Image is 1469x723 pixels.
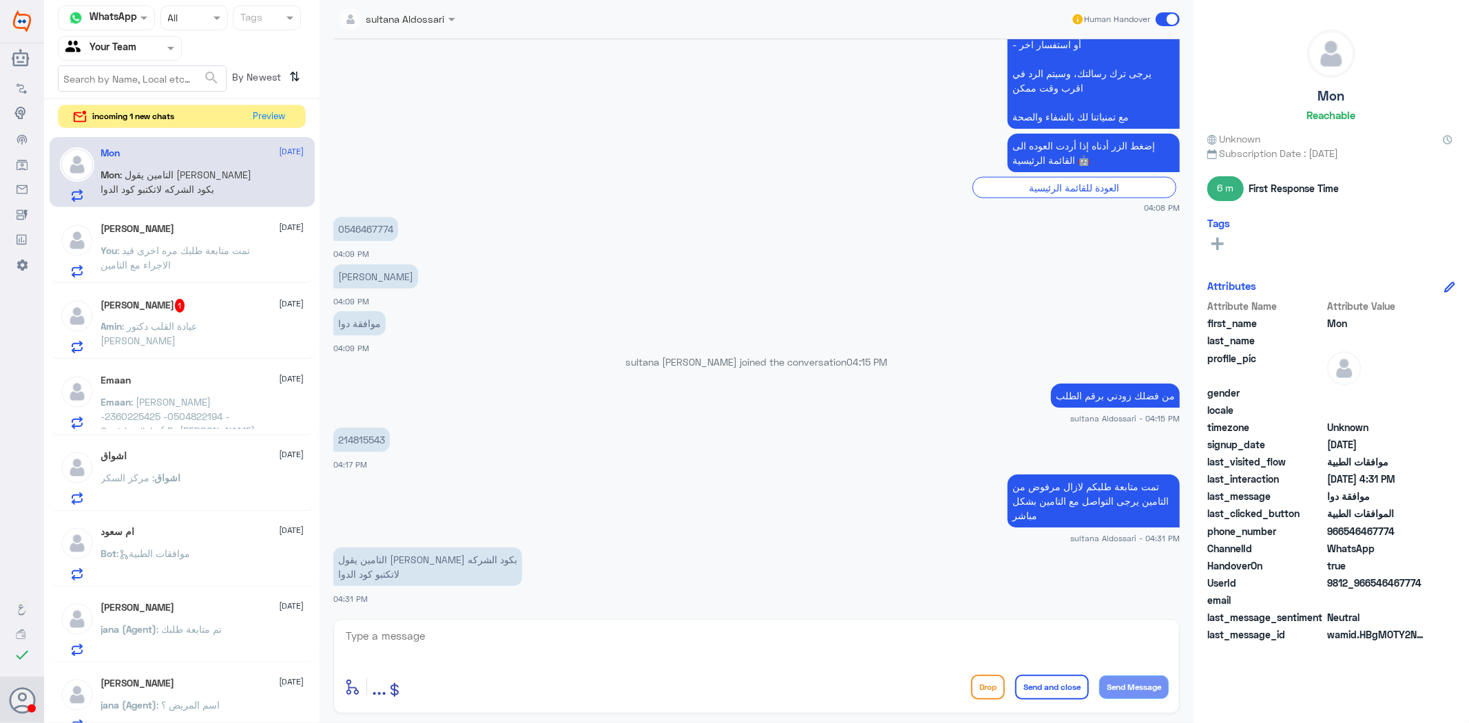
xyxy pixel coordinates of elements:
[372,671,386,702] button: ...
[60,299,94,333] img: defaultAdmin.png
[280,145,304,158] span: [DATE]
[1207,627,1324,642] span: last_message_id
[280,524,304,536] span: [DATE]
[1327,524,1427,538] span: 966546467774
[157,699,220,711] span: : اسم المريض ؟
[1327,506,1427,521] span: الموافقات الطبية
[971,675,1005,700] button: Drop
[1207,386,1324,400] span: gender
[203,67,220,90] button: search
[1008,474,1180,527] p: 23/9/2025, 4:31 PM
[60,450,94,485] img: defaultAdmin.png
[1327,576,1427,590] span: 9812_966546467774
[60,602,94,636] img: defaultAdmin.png
[155,472,181,483] span: اشواق
[117,547,191,559] span: : موافقات الطبية
[280,221,304,233] span: [DATE]
[1307,109,1356,121] h6: Reachable
[1327,627,1427,642] span: wamid.HBgMOTY2NTQ2NDY3Nzc0FQIAEhgUM0FGRkZFNjNDODFDRUQ0NUZDMDkA
[101,169,252,195] span: : التامين يقول [PERSON_NAME] بكود الشركه لاتكتبو كود الدوا
[847,356,888,368] span: 04:15 PM
[280,373,304,385] span: [DATE]
[101,244,118,256] span: You
[333,547,522,586] p: 23/9/2025, 4:31 PM
[101,169,121,180] span: Mon
[101,450,127,462] h5: اشواق
[101,526,135,538] h5: ام سعود
[1207,217,1230,229] h6: Tags
[1207,524,1324,538] span: phone_number
[1207,610,1324,625] span: last_message_sentiment
[280,600,304,612] span: [DATE]
[93,110,175,123] span: incoming 1 new chats
[60,678,94,712] img: defaultAdmin.png
[101,299,185,313] h5: Amin Ahmed
[333,594,368,603] span: 04:31 PM
[1308,30,1355,77] img: defaultAdmin.png
[333,460,367,469] span: 04:17 PM
[1207,420,1324,434] span: timezone
[1207,506,1324,521] span: last_clicked_button
[1070,412,1180,424] span: sultana Aldossari - 04:15 PM
[280,675,304,688] span: [DATE]
[1207,351,1324,383] span: profile_pic
[280,448,304,461] span: [DATE]
[1099,675,1169,699] button: Send Message
[1207,316,1324,331] span: first_name
[175,299,185,313] span: 1
[1207,454,1324,469] span: last_visited_flow
[1207,437,1324,452] span: signup_date
[1207,403,1324,417] span: locale
[9,687,35,713] button: Avatar
[227,65,284,93] span: By Newest
[101,223,175,235] h5: ابو نواف
[1327,610,1427,625] span: 0
[1327,489,1427,503] span: موافقة دوا
[1318,88,1345,104] h5: Mon
[101,678,175,689] h5: Ahmed Abuelezz
[1051,384,1180,408] p: 23/9/2025, 4:15 PM
[101,396,132,408] span: Emaan
[1207,472,1324,486] span: last_interaction
[1327,386,1427,400] span: null
[333,355,1180,369] p: sultana [PERSON_NAME] joined the conversation
[101,244,251,271] span: : تمت متابعة طلبك مره اخرى قيد الاجراء مع التامين
[238,10,262,28] div: Tags
[101,320,123,332] span: Amin
[290,65,301,88] i: ⇅
[1249,181,1339,196] span: First Response Time
[13,10,31,32] img: Widebot Logo
[1207,541,1324,556] span: ChannelId
[101,320,198,346] span: : عيادة القلب دكتور [PERSON_NAME]
[1070,532,1180,544] span: sultana Aldossari - 04:31 PM
[333,344,369,353] span: 04:09 PM
[203,70,220,86] span: search
[1144,202,1180,213] span: 04:08 PM
[1327,316,1427,331] span: Mon
[1207,176,1244,201] span: 6 m
[60,223,94,258] img: defaultAdmin.png
[333,264,418,289] p: 23/9/2025, 4:09 PM
[1327,299,1427,313] span: Attribute Value
[333,311,386,335] p: 23/9/2025, 4:09 PM
[14,647,30,663] i: check
[59,66,226,91] input: Search by Name, Local etc…
[101,699,157,711] span: jana (Agent)
[60,147,94,182] img: defaultAdmin.png
[333,297,369,306] span: 04:09 PM
[1327,541,1427,556] span: 2
[1207,489,1324,503] span: last_message
[1327,351,1362,386] img: defaultAdmin.png
[1207,280,1256,292] h6: Attributes
[1327,472,1427,486] span: 2025-09-23T13:31:58.6749681Z
[1015,675,1089,700] button: Send and close
[280,297,304,310] span: [DATE]
[247,105,291,128] button: Preview
[1207,132,1261,146] span: Unknown
[65,8,86,28] img: whatsapp.png
[1327,558,1427,573] span: true
[1207,558,1324,573] span: HandoverOn
[972,177,1176,198] div: العودة للقائمة الرئيسية
[1327,420,1427,434] span: Unknown
[101,623,157,635] span: jana (Agent)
